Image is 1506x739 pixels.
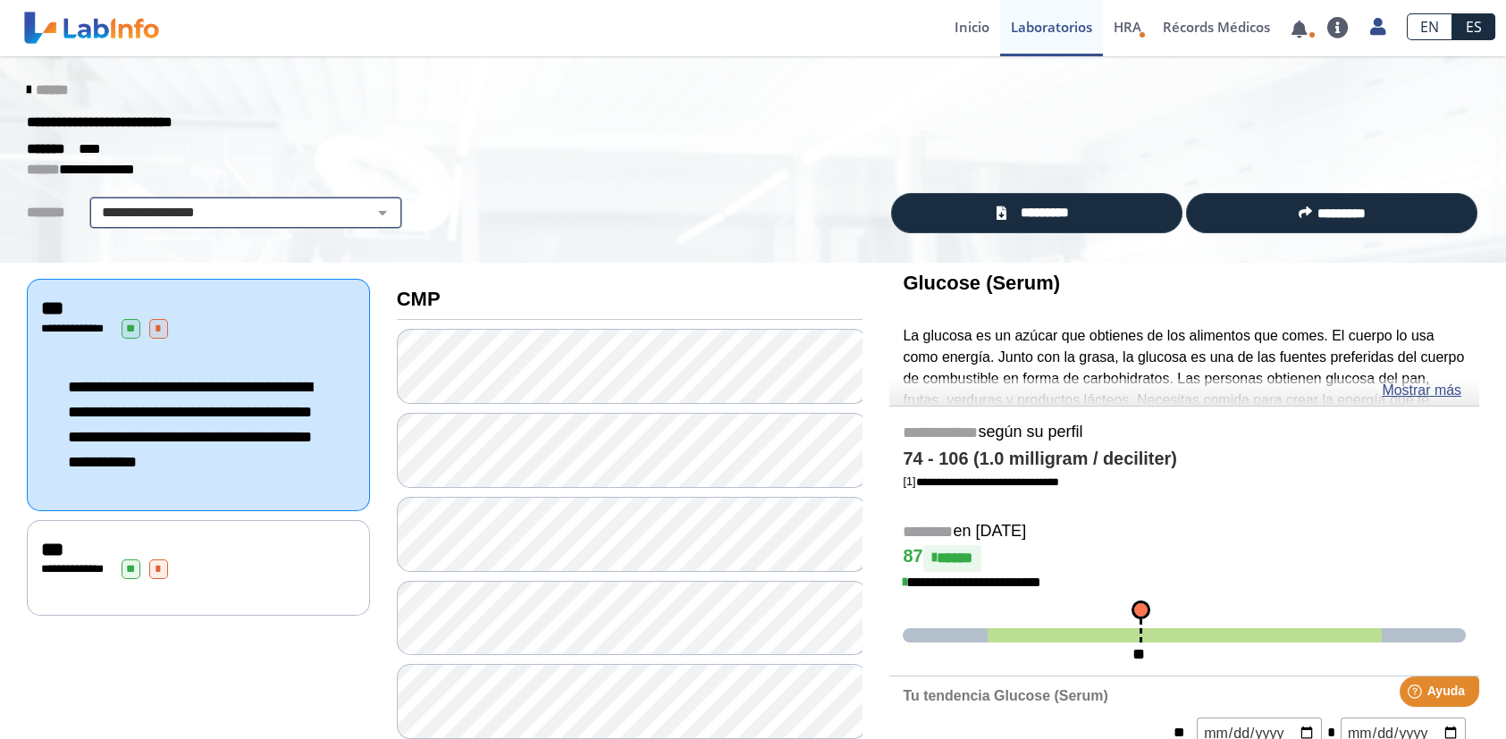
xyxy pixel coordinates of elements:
b: Glucose (Serum) [903,272,1060,294]
b: CMP [397,288,441,310]
h5: según su perfil [903,423,1466,443]
b: Tu tendencia Glucose (Serum) [903,688,1107,703]
p: La glucosa es un azúcar que obtienes de los alimentos que comes. El cuerpo lo usa como energía. J... [903,325,1466,454]
span: HRA [1114,18,1141,36]
h4: 74 - 106 (1.0 milligram / deciliter) [903,449,1466,470]
a: Mostrar más [1382,380,1461,401]
a: EN [1407,13,1452,40]
a: ES [1452,13,1495,40]
h5: en [DATE] [903,522,1466,542]
h4: 87 [903,545,1466,572]
a: [1] [903,474,1058,488]
iframe: Help widget launcher [1347,669,1486,719]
